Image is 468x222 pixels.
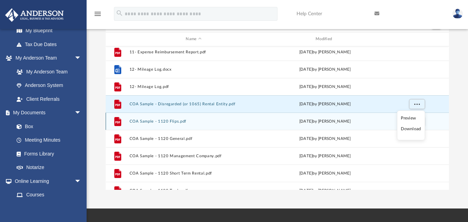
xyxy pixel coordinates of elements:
i: menu [94,10,102,18]
span: arrow_drop_down [74,51,88,65]
a: Forms Library [10,147,85,161]
a: menu [94,13,102,18]
a: Tax Due Dates [10,37,92,51]
a: Anderson System [10,79,88,92]
a: Notarize [10,161,88,175]
div: [DATE] by [PERSON_NAME] [261,187,389,194]
div: [DATE] by [PERSON_NAME] [261,153,389,159]
button: More options [409,99,425,109]
div: [DATE] by [PERSON_NAME] [261,170,389,176]
div: [DATE] by [PERSON_NAME] [261,49,389,55]
div: grid [106,46,449,190]
div: Modified [261,36,389,42]
button: COA Sample - 1120 Management Company.pdf [130,153,258,158]
a: Box [10,119,85,133]
a: Courses [10,188,88,202]
div: [DATE] by [PERSON_NAME] [261,118,389,124]
div: [DATE] by [PERSON_NAME] [261,135,389,142]
img: Anderson Advisors Platinum Portal [3,8,66,22]
button: COA Sample - 1120 Flips.pdf [130,119,258,123]
button: COA Sample - 1120 Trade.pdf [130,188,258,193]
li: Preview [401,115,421,122]
a: My Anderson Teamarrow_drop_down [5,51,88,65]
div: Name [129,36,258,42]
div: [DATE] by [PERSON_NAME] [261,66,389,72]
button: 12- Mileage Log.pdf [130,84,258,89]
button: COA Sample - 1120 General.pdf [130,136,258,141]
button: 12- Mileage Log.docx [130,67,258,71]
a: My Documentsarrow_drop_down [5,106,88,120]
li: Download [401,125,421,133]
div: id [392,36,441,42]
div: [DATE] by [PERSON_NAME] [261,101,389,107]
span: arrow_drop_down [74,174,88,188]
a: Client Referrals [10,92,88,106]
div: id [109,36,126,42]
button: 11- Expense Reimbursement Report.pdf [130,50,258,54]
a: Meeting Minutes [10,133,88,147]
img: User Pic [452,9,463,19]
div: [DATE] by [PERSON_NAME] [261,83,389,90]
ul: More options [397,110,425,140]
a: My Blueprint [10,24,88,38]
i: search [116,9,123,17]
button: COA Sample - Disregarded (or 1065) Rental Entity.pdf [130,101,258,106]
a: Online Learningarrow_drop_down [5,174,88,188]
span: arrow_drop_down [74,106,88,120]
a: My Anderson Team [10,65,85,79]
button: COA Sample - 1120 Short Term Rental.pdf [130,171,258,175]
